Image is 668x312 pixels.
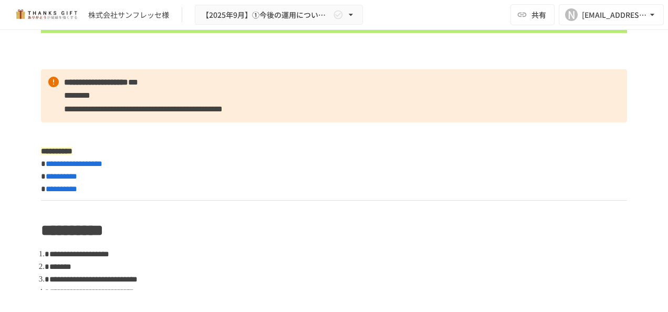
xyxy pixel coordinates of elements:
button: N[EMAIL_ADDRESS][DOMAIN_NAME] [559,4,664,25]
img: mMP1OxWUAhQbsRWCurg7vIHe5HqDpP7qZo7fRoNLXQh [13,6,80,23]
div: [EMAIL_ADDRESS][DOMAIN_NAME] [582,8,647,22]
button: 共有 [510,4,555,25]
div: N [565,8,578,21]
button: 【2025年9月】①今後の運用についてのご案内/THANKS GIFTキックオフMTG [195,5,363,25]
span: 共有 [531,9,546,20]
span: 【2025年9月】①今後の運用についてのご案内/THANKS GIFTキックオフMTG [202,8,331,22]
div: 株式会社サンフレッセ様 [88,9,169,20]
